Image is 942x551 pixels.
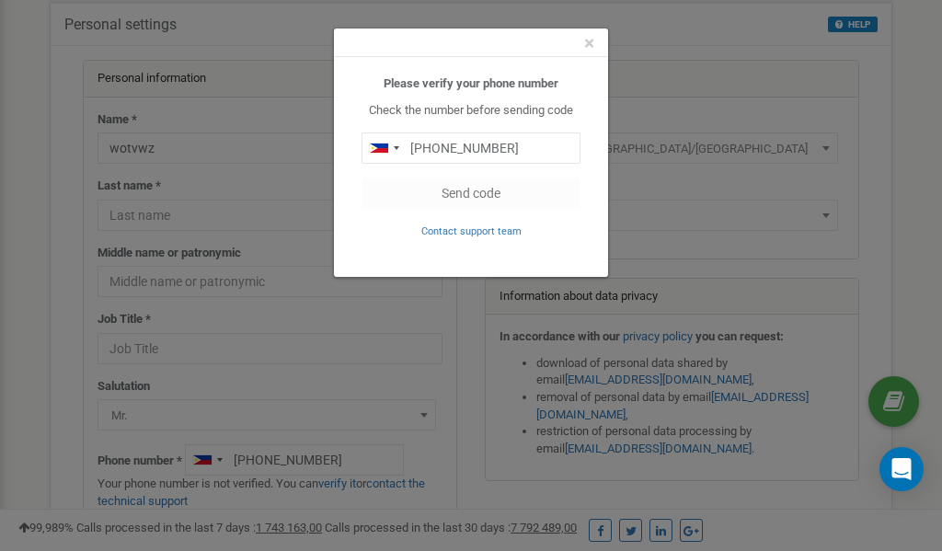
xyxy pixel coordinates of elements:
[362,132,580,164] input: 0905 123 4567
[879,447,924,491] div: Open Intercom Messenger
[362,178,580,209] button: Send code
[362,102,580,120] p: Check the number before sending code
[362,133,405,163] div: Telephone country code
[584,34,594,53] button: Close
[421,225,522,237] small: Contact support team
[421,224,522,237] a: Contact support team
[584,32,594,54] span: ×
[384,76,558,90] b: Please verify your phone number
